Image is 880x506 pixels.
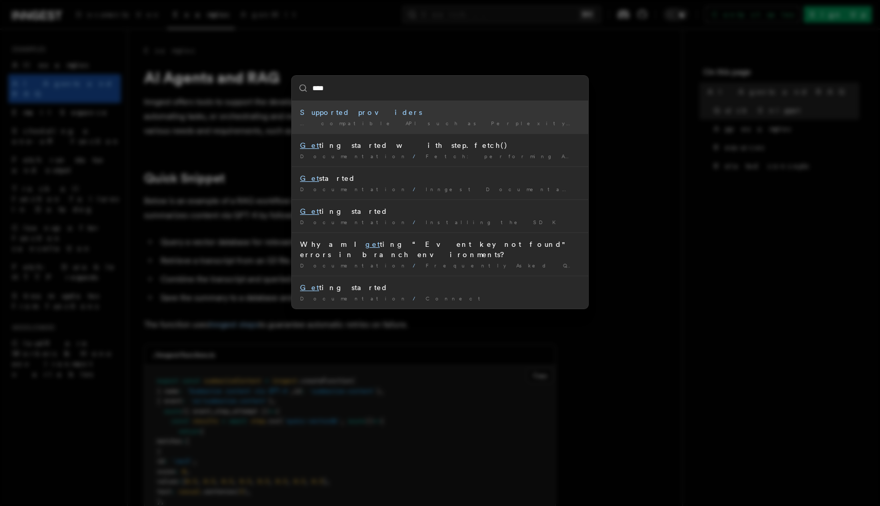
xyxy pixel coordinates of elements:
[300,283,319,292] mark: Get
[300,120,580,127] div: … compatible API such as Perplexity ini anthropic grok azure-openai
[300,206,580,216] div: ting started
[300,262,409,268] span: Documentation
[413,186,421,192] span: /
[426,219,558,225] span: Installing the SDK
[300,140,580,150] div: ting started with step.fetch()
[300,207,319,215] mark: Get
[413,153,421,159] span: /
[300,141,319,149] mark: Get
[300,153,409,159] span: Documentation
[426,186,594,192] span: Inngest Documentation
[300,282,580,293] div: ting started
[413,295,421,301] span: /
[300,239,580,260] div: Why am I ting “Event key not found" errors in branch environments?
[413,219,421,225] span: /
[413,262,421,268] span: /
[300,295,409,301] span: Documentation
[300,173,580,183] div: started
[426,262,685,268] span: Frequently Asked Questions (FAQs)
[365,240,380,248] mark: get
[300,186,409,192] span: Documentation
[426,295,487,301] span: Connect
[300,107,580,117] div: Supported providers
[300,219,409,225] span: Documentation
[300,174,319,182] mark: Get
